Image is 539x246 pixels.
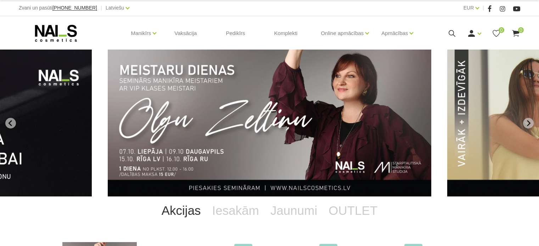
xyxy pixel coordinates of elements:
[511,29,520,38] a: 0
[265,196,323,225] a: Jaunumi
[269,16,303,50] a: Komplekti
[381,19,408,47] a: Apmācības
[101,4,102,12] span: |
[207,196,265,225] a: Iesakām
[5,118,16,128] button: Go to last slide
[483,4,484,12] span: |
[518,27,524,33] span: 0
[156,196,207,225] a: Akcijas
[19,4,97,12] div: Zvani un pasūti
[108,50,431,196] li: 1 of 13
[464,4,474,12] a: EUR
[323,196,383,225] a: OUTLET
[131,19,151,47] a: Manikīrs
[106,4,124,12] a: Latviešu
[523,118,534,128] button: Next slide
[220,16,251,50] a: Pedikīrs
[499,27,504,33] span: 0
[492,29,501,38] a: 0
[321,19,364,47] a: Online apmācības
[52,5,97,11] a: [PHONE_NUMBER]
[169,16,202,50] a: Vaksācija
